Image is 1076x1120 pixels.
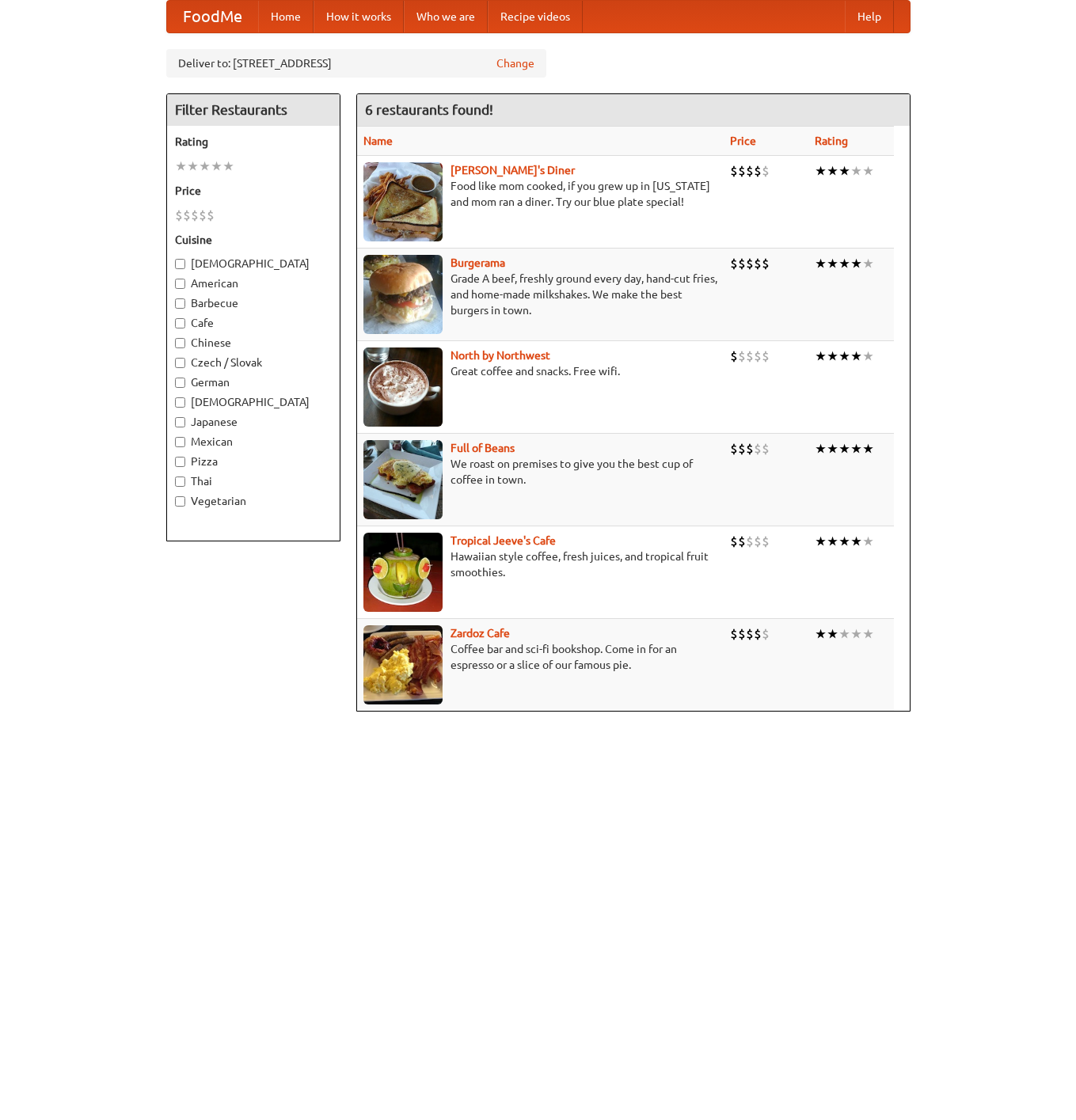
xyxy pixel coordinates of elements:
[451,164,575,177] a: [PERSON_NAME]'s Diner
[175,496,185,507] input: Vegetarian
[363,255,443,334] img: burgerama.jpg
[838,162,850,180] li: ★
[363,533,443,612] img: jeeves.jpg
[738,625,746,643] li: $
[838,255,850,272] li: ★
[175,457,185,467] input: Pizza
[754,162,762,180] li: $
[175,183,332,199] h5: Price
[175,232,332,248] h5: Cuisine
[363,271,717,318] p: Grade A beef, freshly ground every day, hand-cut fries, and home-made milkshakes. We make the bes...
[746,162,754,180] li: $
[838,440,850,457] li: ★
[815,533,827,550] li: ★
[862,255,874,272] li: ★
[451,627,510,640] a: Zardoz Cafe
[762,533,770,550] li: $
[762,625,770,643] li: $
[258,1,314,32] a: Home
[746,255,754,272] li: $
[762,347,770,365] li: $
[175,335,332,351] label: Chinese
[845,1,894,32] a: Help
[762,255,770,272] li: $
[175,394,332,410] label: [DEMOGRAPHIC_DATA]
[754,533,762,550] li: $
[862,440,874,457] li: ★
[827,255,838,272] li: ★
[746,625,754,643] li: $
[175,279,185,289] input: American
[862,625,874,643] li: ★
[363,641,717,673] p: Coffee bar and sci-fi bookshop. Come in for an espresso or a slice of our famous pie.
[738,533,746,550] li: $
[175,295,332,311] label: Barbecue
[746,533,754,550] li: $
[815,255,827,272] li: ★
[730,440,738,457] li: $
[738,162,746,180] li: $
[175,158,187,175] li: ★
[738,440,746,457] li: $
[754,255,762,272] li: $
[815,440,827,457] li: ★
[167,1,258,32] a: FoodMe
[175,315,332,331] label: Cafe
[730,135,756,147] a: Price
[199,207,207,224] li: $
[838,533,850,550] li: ★
[451,349,550,362] b: North by Northwest
[730,625,738,643] li: $
[175,493,332,509] label: Vegetarian
[862,347,874,365] li: ★
[850,625,862,643] li: ★
[363,162,443,241] img: sallys.jpg
[175,434,332,450] label: Mexican
[365,102,493,117] ng-pluralize: 6 restaurants found!
[838,347,850,365] li: ★
[746,440,754,457] li: $
[175,374,332,390] label: German
[850,347,862,365] li: ★
[850,255,862,272] li: ★
[175,318,185,328] input: Cafe
[175,207,183,224] li: $
[207,207,215,224] li: $
[175,437,185,447] input: Mexican
[838,625,850,643] li: ★
[175,378,185,388] input: German
[827,625,838,643] li: ★
[451,442,515,454] a: Full of Beans
[175,358,185,368] input: Czech / Slovak
[754,440,762,457] li: $
[827,162,838,180] li: ★
[211,158,222,175] li: ★
[850,162,862,180] li: ★
[363,178,717,210] p: Food like mom cooked, if you grew up in [US_STATE] and mom ran a diner. Try our blue plate special!
[754,347,762,365] li: $
[222,158,234,175] li: ★
[363,347,443,427] img: north.jpg
[175,473,332,489] label: Thai
[815,347,827,365] li: ★
[815,162,827,180] li: ★
[175,397,185,408] input: [DEMOGRAPHIC_DATA]
[175,298,185,309] input: Barbecue
[175,259,185,269] input: [DEMOGRAPHIC_DATA]
[451,256,505,269] a: Burgerama
[363,135,393,147] a: Name
[827,440,838,457] li: ★
[815,135,848,147] a: Rating
[754,625,762,643] li: $
[167,94,340,126] h4: Filter Restaurants
[199,158,211,175] li: ★
[175,417,185,427] input: Japanese
[730,162,738,180] li: $
[175,338,185,348] input: Chinese
[730,255,738,272] li: $
[496,55,534,71] a: Change
[746,347,754,365] li: $
[175,454,332,469] label: Pizza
